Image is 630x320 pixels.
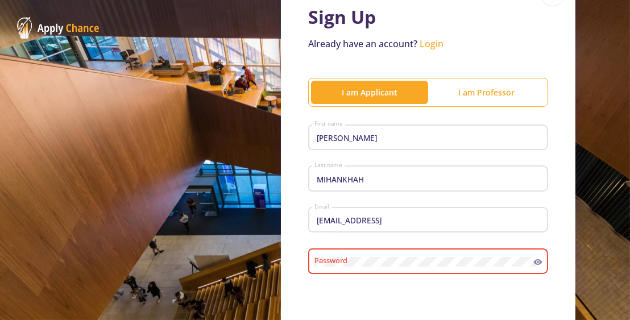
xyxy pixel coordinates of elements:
[420,38,444,50] a: Login
[308,37,548,51] p: Already have an account?
[428,86,545,98] div: I am Professor
[17,17,100,39] img: ApplyChance Logo
[308,6,548,28] h1: Sign Up
[311,86,428,98] div: I am Applicant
